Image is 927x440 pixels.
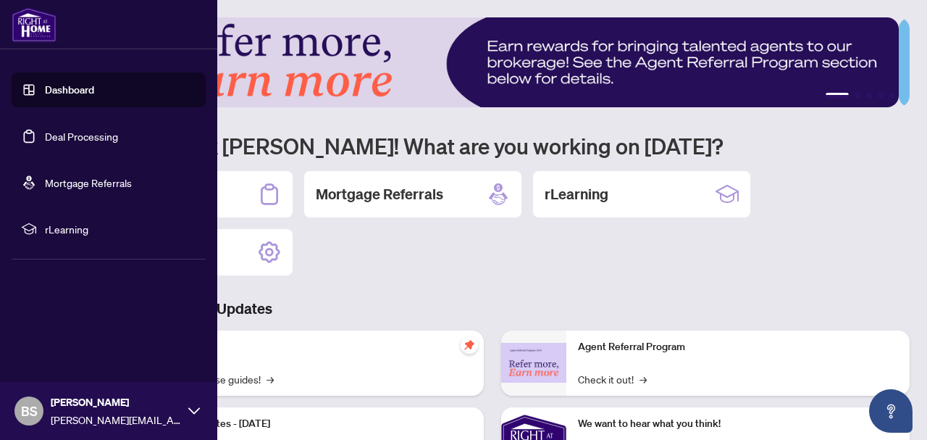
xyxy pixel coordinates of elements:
span: pushpin [461,336,478,354]
span: [PERSON_NAME][EMAIL_ADDRESS][PERSON_NAME][DOMAIN_NAME] [51,412,181,428]
h1: Welcome back [PERSON_NAME]! What are you working on [DATE]? [75,132,910,159]
span: rLearning [45,221,196,237]
h3: Brokerage & Industry Updates [75,299,910,319]
button: 4 [878,93,884,99]
button: Open asap [869,389,913,433]
a: Dashboard [45,83,94,96]
p: We want to hear what you think! [578,416,898,432]
img: Slide 0 [75,17,899,107]
button: 5 [889,93,895,99]
span: [PERSON_NAME] [51,394,181,410]
img: Agent Referral Program [501,343,566,383]
button: 2 [855,93,860,99]
p: Agent Referral Program [578,339,898,355]
button: 3 [866,93,872,99]
h2: Mortgage Referrals [316,184,443,204]
span: → [267,371,274,387]
h2: rLearning [545,184,608,204]
a: Check it out!→ [578,371,647,387]
p: Self-Help [152,339,472,355]
img: logo [12,7,56,42]
span: BS [21,401,38,421]
span: → [639,371,647,387]
a: Deal Processing [45,130,118,143]
p: Platform Updates - [DATE] [152,416,472,432]
button: 1 [826,93,849,99]
a: Mortgage Referrals [45,176,132,189]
